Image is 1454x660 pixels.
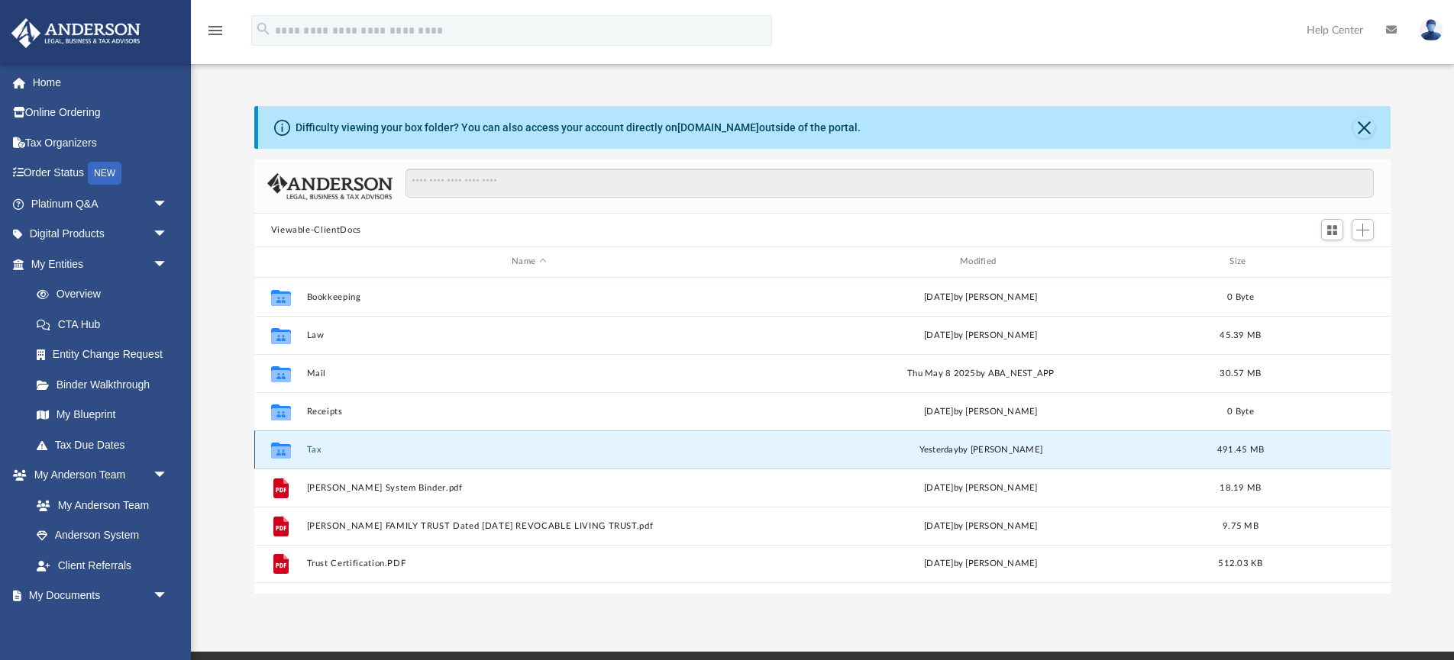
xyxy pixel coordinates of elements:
[306,445,751,455] button: Tax
[758,290,1204,304] div: [DATE] by [PERSON_NAME]
[11,67,191,98] a: Home
[1220,483,1261,491] span: 18.19 MB
[11,460,183,491] a: My Anderson Teamarrow_drop_down
[21,430,191,460] a: Tax Due Dates
[21,490,176,520] a: My Anderson Team
[21,279,191,310] a: Overview
[11,249,191,279] a: My Entitiesarrow_drop_down
[1218,559,1262,568] span: 512.03 KB
[153,460,183,491] span: arrow_drop_down
[758,328,1204,342] div: [DATE] by [PERSON_NAME]
[758,255,1203,269] div: Modified
[1420,19,1443,41] img: User Pic
[153,249,183,280] span: arrow_drop_down
[11,158,191,189] a: Order StatusNEW
[306,369,751,378] button: Mail
[1352,219,1375,240] button: Add
[758,443,1204,456] div: by [PERSON_NAME]
[153,188,183,220] span: arrow_drop_down
[21,550,183,581] a: Client Referrals
[305,255,751,269] div: Name
[1321,219,1344,240] button: Switch to Grid View
[1220,369,1261,377] span: 30.57 MB
[21,369,191,400] a: Binder Walkthrough
[1223,521,1259,530] span: 9.75 MB
[306,521,751,531] button: [PERSON_NAME] FAMILY TRUST Dated [DATE] REVOCABLE LIVING TRUST.pdf
[306,483,751,493] button: [PERSON_NAME] System Binder.pdf
[677,121,759,134] a: [DOMAIN_NAME]
[406,169,1374,198] input: Search files and folders
[21,340,191,370] a: Entity Change Request
[254,278,1391,594] div: grid
[11,219,191,250] a: Digital Productsarrow_drop_down
[758,481,1204,494] div: [DATE] by [PERSON_NAME]
[758,404,1204,418] div: [DATE] by [PERSON_NAME]
[1220,330,1261,339] span: 45.39 MB
[206,29,225,40] a: menu
[11,188,191,219] a: Platinum Q&Aarrow_drop_down
[758,557,1204,571] div: [DATE] by [PERSON_NAME]
[1210,255,1271,269] div: Size
[206,21,225,40] i: menu
[153,581,183,612] span: arrow_drop_down
[260,255,299,269] div: id
[88,162,121,185] div: NEW
[1227,407,1254,415] span: 0 Byte
[1353,117,1375,138] button: Close
[306,407,751,417] button: Receipts
[306,330,751,340] button: Law
[1278,255,1385,269] div: id
[255,21,272,37] i: search
[296,120,861,136] div: Difficulty viewing your box folder? You can also access your account directly on outside of the p...
[153,219,183,250] span: arrow_drop_down
[21,400,183,430] a: My Blueprint
[11,98,191,128] a: Online Ordering
[919,445,958,453] span: yesterday
[21,520,183,551] a: Anderson System
[1227,292,1254,301] span: 0 Byte
[758,366,1204,380] div: Thu May 8 2025 by ABA_NEST_APP
[11,127,191,158] a: Tax Organizers
[306,292,751,302] button: Bookkeeping
[271,224,361,237] button: Viewable-ClientDocs
[21,309,191,340] a: CTA Hub
[1217,445,1264,453] span: 491.45 MB
[758,519,1204,533] div: [DATE] by [PERSON_NAME]
[306,559,751,568] button: Trust Certification.PDF
[7,18,145,48] img: Anderson Advisors Platinum Portal
[11,581,183,611] a: My Documentsarrow_drop_down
